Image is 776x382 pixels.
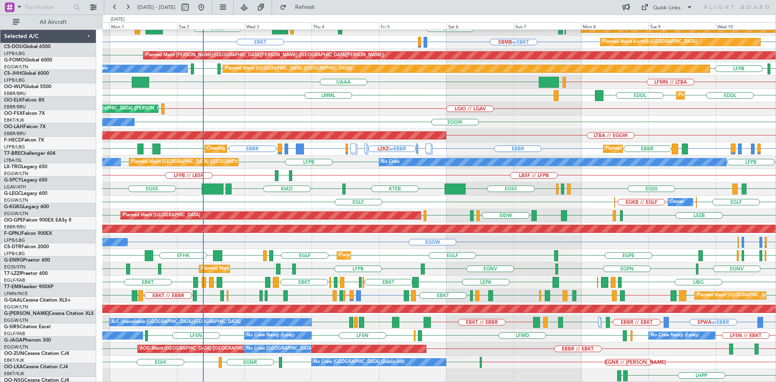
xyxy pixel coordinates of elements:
[4,157,22,163] a: LTBA/ISL
[4,144,25,150] a: LFPB/LBG
[4,325,19,329] span: G-SIRS
[653,4,681,12] div: Quick Links
[131,156,259,168] div: Planned Maint [GEOGRAPHIC_DATA] ([GEOGRAPHIC_DATA])
[25,1,71,13] input: Trip Number
[4,264,25,270] a: EGSS/STN
[137,4,175,11] span: [DATE] - [DATE]
[4,224,26,230] a: EBBR/BRU
[4,298,23,303] span: G-GAAL
[21,19,85,25] span: All Aircraft
[4,125,23,129] span: OO-LAH
[4,277,25,283] a: EGLF/FAB
[67,103,181,115] div: Cleaning [GEOGRAPHIC_DATA] ([PERSON_NAME] Intl)
[276,1,325,14] button: Refresh
[111,16,124,23] div: [DATE]
[4,178,21,183] span: G-SPCY
[637,1,697,14] button: Quick Links
[4,84,51,89] a: OO-WLPGlobal 5500
[4,84,24,89] span: OO-WLP
[9,16,88,29] button: All Aircraft
[4,138,44,143] a: F-HECDFalcon 7X
[4,331,25,337] a: EGLF/FAB
[4,245,21,249] span: CS-DTR
[4,117,24,123] a: EBKT/KJK
[4,311,49,316] span: G-[PERSON_NAME]
[4,197,28,203] a: EGGW/LTN
[110,22,177,30] div: Mon 1
[4,311,94,316] a: G-[PERSON_NAME]Cessna Citation XLS
[4,151,55,156] a: T7-BREChallenger 604
[245,22,312,30] div: Wed 3
[670,196,684,208] div: Owner
[4,317,28,323] a: EGGW/LTN
[123,209,200,222] div: Planned Maint [GEOGRAPHIC_DATA]
[4,365,68,369] a: OO-LXACessna Citation CJ4
[4,71,49,76] a: CS-JHHGlobal 6000
[4,285,53,289] a: T7-EMIHawker 900XP
[4,165,47,169] a: LX-TROLegacy 650
[4,271,21,276] span: T7-LZZI
[4,365,23,369] span: OO-LXA
[4,245,49,249] a: CS-DTRFalcon 2000
[4,44,23,49] span: CS-DOU
[177,22,245,30] div: Tue 2
[4,138,22,143] span: F-HECD
[145,49,384,61] div: Planned Maint [PERSON_NAME]-[GEOGRAPHIC_DATA][PERSON_NAME] ([GEOGRAPHIC_DATA][PERSON_NAME])
[4,205,23,209] span: G-KGKG
[4,211,28,217] a: EGGW/LTN
[4,285,20,289] span: T7-EMI
[4,357,24,363] a: EBKT/KJK
[4,251,25,257] a: LFPB/LBG
[514,22,581,30] div: Sun 7
[605,143,752,155] div: Planned Maint [GEOGRAPHIC_DATA] ([GEOGRAPHIC_DATA] National)
[603,36,697,48] div: Planned Maint Kortrijk-[GEOGRAPHIC_DATA]
[4,298,71,303] a: G-GAALCessna Citation XLS+
[4,258,50,263] a: G-ENRGPraetor 600
[679,89,732,101] div: Planned Maint Dusseldorf
[4,191,47,196] a: G-LEGCLegacy 600
[4,344,28,350] a: EGGW/LTN
[4,205,49,209] a: G-KGKGLegacy 600
[4,191,21,196] span: G-LEGC
[4,231,52,236] a: F-GPNJFalcon 900EX
[4,178,47,183] a: G-SPCYLegacy 650
[207,143,342,155] div: Cleaning [GEOGRAPHIC_DATA] ([GEOGRAPHIC_DATA] National)
[4,151,21,156] span: T7-BRE
[4,51,25,57] a: LFPB/LBG
[140,343,280,355] div: AOG Maint [GEOGRAPHIC_DATA] ([GEOGRAPHIC_DATA] National)
[4,111,23,116] span: OO-FSX
[4,165,21,169] span: LX-TRO
[4,104,26,110] a: EBBR/BRU
[247,343,382,355] div: No Crew [GEOGRAPHIC_DATA] ([GEOGRAPHIC_DATA] National)
[339,249,466,262] div: Planned Maint [GEOGRAPHIC_DATA] ([GEOGRAPHIC_DATA])
[381,156,400,168] div: No Crew
[4,58,25,63] span: G-FOMO
[4,371,24,377] a: EBKT/KJK
[4,291,28,297] a: LFMN/NCE
[4,58,52,63] a: G-FOMOGlobal 6000
[447,22,514,30] div: Sat 6
[651,329,699,342] div: No Crew Nancy (Essey)
[247,329,295,342] div: No Crew Nancy (Essey)
[4,338,23,343] span: G-JAGA
[4,131,26,137] a: EBBR/BRU
[4,171,28,177] a: EGGW/LTN
[112,316,240,328] div: A/C Unavailable [GEOGRAPHIC_DATA]-[GEOGRAPHIC_DATA]
[314,356,405,368] div: No Crew [GEOGRAPHIC_DATA] (Dublin Intl)
[379,22,447,30] div: Fri 5
[4,237,25,243] a: LFPB/LBG
[4,98,44,103] a: OO-ELKFalcon 8X
[4,338,51,343] a: G-JAGAPhenom 300
[4,271,48,276] a: T7-LZZIPraetor 600
[4,218,23,223] span: OO-GPE
[4,64,28,70] a: EGGW/LTN
[4,304,28,310] a: EGGW/LTN
[4,91,26,97] a: EBBR/BRU
[312,22,379,30] div: Thu 4
[4,351,69,356] a: OO-ZUNCessna Citation CJ4
[201,263,329,275] div: Planned Maint [GEOGRAPHIC_DATA] ([GEOGRAPHIC_DATA])
[4,125,46,129] a: OO-LAHFalcon 7X
[4,351,24,356] span: OO-ZUN
[648,22,716,30] div: Tue 9
[4,111,45,116] a: OO-FSXFalcon 7X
